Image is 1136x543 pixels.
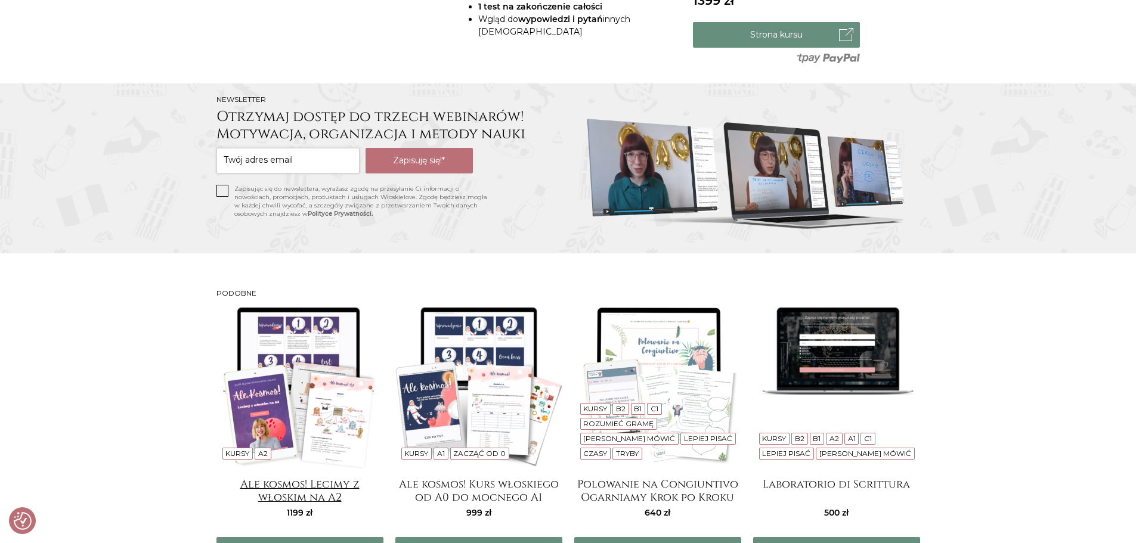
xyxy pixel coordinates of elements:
a: A1 [437,449,445,458]
a: C1 [651,404,658,413]
a: A2 [258,449,268,458]
h3: Podobne [216,289,920,297]
button: Preferencje co do zgód [14,512,32,530]
a: Lepiej pisać [684,434,732,443]
a: Zacząć od 0 [453,449,506,458]
a: Kursy [762,434,786,443]
a: Kursy [583,404,607,413]
span: 500 [824,507,849,518]
a: Ale kosmos! Lecimy z włoskim na A2 [216,478,383,502]
h3: Otrzymaj dostęp do trzech webinarów! Motywacja, organizacja i metody nauki [216,108,562,143]
a: Strona kursu [693,22,860,48]
a: B1 [634,404,642,413]
a: Polowanie na Congiuntivo Ogarniamy Krok po Kroku [574,478,741,502]
li: Wgląd do innych [DEMOGRAPHIC_DATA] [478,13,681,38]
a: Czasy [583,449,607,458]
a: Rozumieć gramę [583,419,654,428]
input: Twój adres email [216,148,360,173]
a: Kursy [404,449,428,458]
a: Laboratorio di Scrittura [753,478,920,502]
a: B1 [813,434,821,443]
a: C1 [864,434,872,443]
a: Lepiej pisać [762,449,810,458]
a: Tryby [616,449,639,458]
span: 640 [645,507,670,518]
h2: Newsletter [216,95,562,104]
a: [PERSON_NAME] mówić [819,449,911,458]
strong: 1 test na zakończenie całości [478,1,602,12]
a: B2 [795,434,804,443]
a: Polityce Prywatności. [308,210,373,218]
a: A1 [848,434,856,443]
a: Ale kosmos! Kurs włoskiego od A0 do mocnego A1 [395,478,562,502]
strong: wypowiedzi i pytań [518,14,603,24]
a: Kursy [225,449,249,458]
a: B2 [616,404,626,413]
p: Zapisując się do newslettera, wyrażasz zgodę na przesyłanie Ci informacji o nowościach, promocjac... [234,185,493,218]
img: Revisit consent button [14,512,32,530]
button: Zapisuję się!* [366,148,473,173]
span: 1199 [287,507,312,518]
span: 999 [466,507,491,518]
a: A2 [829,434,839,443]
a: [PERSON_NAME] mówić [583,434,675,443]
